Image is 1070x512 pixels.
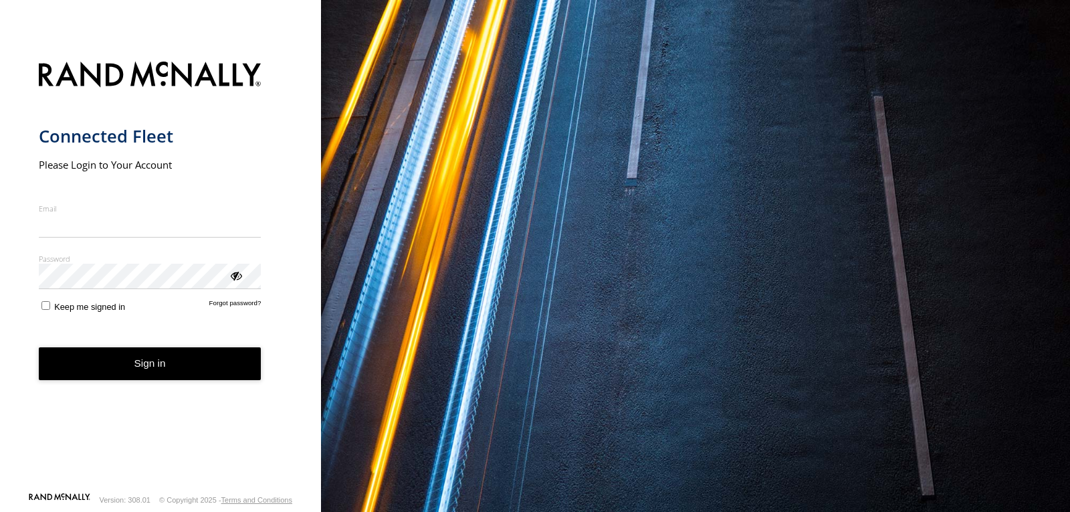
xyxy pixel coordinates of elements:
button: Sign in [39,347,261,380]
div: Version: 308.01 [100,496,150,504]
input: Keep me signed in [41,301,50,310]
h1: Connected Fleet [39,125,261,147]
a: Visit our Website [29,493,90,507]
span: Keep me signed in [54,302,125,312]
label: Email [39,203,261,214]
form: main [39,54,283,492]
img: Rand McNally [39,59,261,93]
a: Terms and Conditions [221,496,292,504]
div: ViewPassword [229,268,242,282]
a: Forgot password? [209,299,261,312]
label: Password [39,254,261,264]
h2: Please Login to Your Account [39,158,261,171]
div: © Copyright 2025 - [159,496,292,504]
